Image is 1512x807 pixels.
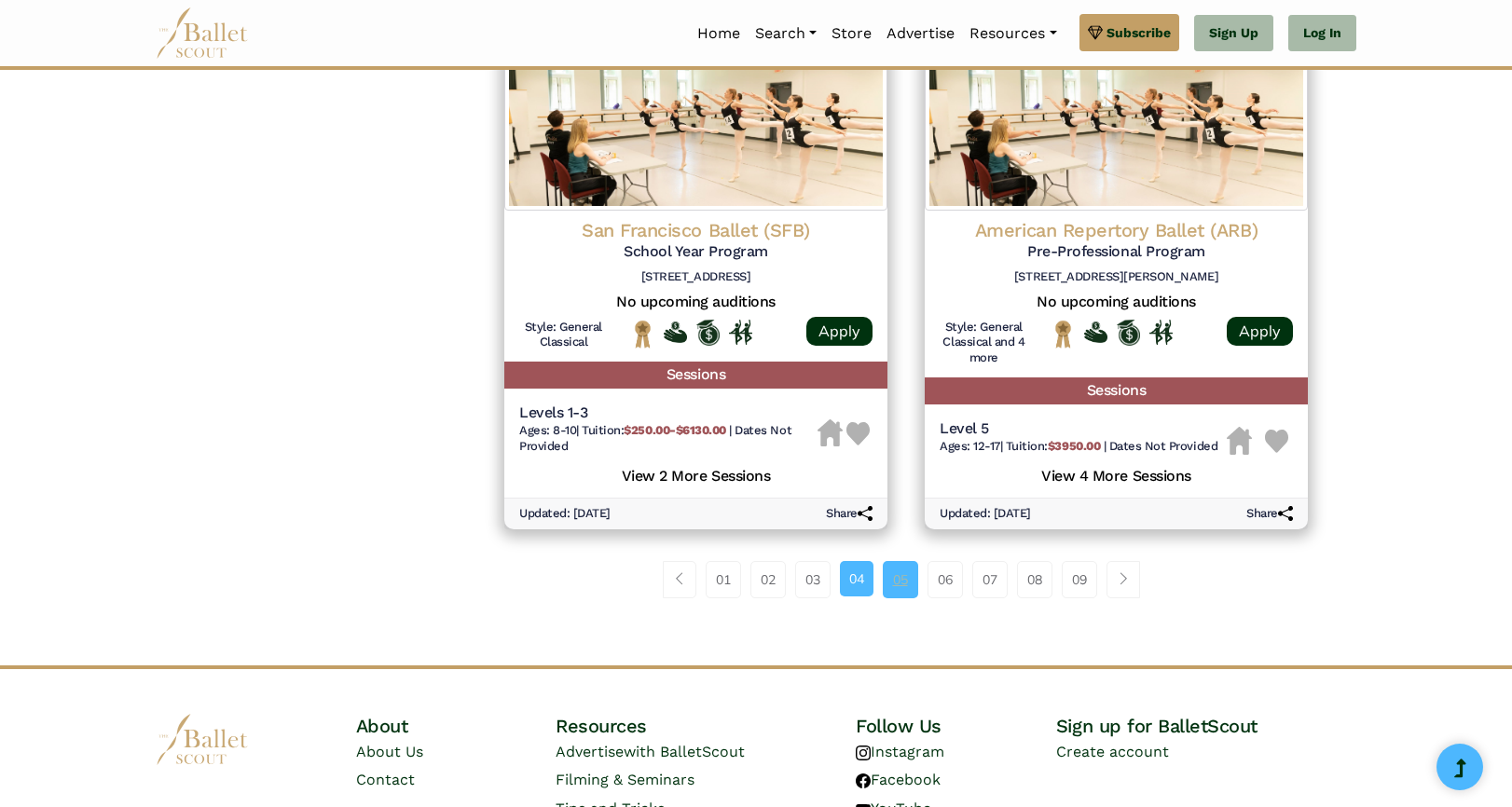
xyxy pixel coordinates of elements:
img: instagram logo [856,745,871,760]
img: Heart [1265,430,1288,453]
a: About Us [356,743,423,760]
a: 02 [750,561,786,598]
h5: Levels 1-3 [519,403,818,423]
img: National [631,320,654,349]
a: Apply [806,317,873,346]
img: Offers Scholarship [696,320,720,346]
h6: Updated: [DATE] [519,506,611,522]
img: Logo [504,24,887,211]
img: In Person [1149,320,1173,344]
h5: Pre-Professional Program [940,242,1293,262]
img: Heart [846,422,870,445]
h6: Style: General Classical [519,320,608,351]
h4: About [356,714,557,738]
h6: Share [826,506,873,522]
h6: | | [519,423,818,455]
a: 07 [972,561,1008,598]
h5: Sessions [925,377,1308,404]
h5: No upcoming auditions [940,293,1293,312]
a: Resources [962,14,1064,53]
a: Sign Up [1194,15,1273,52]
span: Dates Not Provided [1109,439,1217,453]
span: Subscribe [1107,22,1171,43]
nav: Page navigation example [663,561,1150,598]
a: Store [824,14,879,53]
h4: Sign up for BalletScout [1056,714,1356,738]
img: National [1052,320,1075,349]
h6: [STREET_ADDRESS] [519,269,873,285]
h6: [STREET_ADDRESS][PERSON_NAME] [940,269,1293,285]
b: $3950.00 [1048,439,1100,453]
a: 09 [1062,561,1097,598]
a: Facebook [856,771,941,788]
a: Advertise [879,14,962,53]
h5: View 4 More Sessions [940,462,1293,486]
span: Ages: 8-10 [519,423,576,437]
img: Logo [925,24,1308,211]
h6: Share [1246,506,1293,522]
span: with BalletScout [624,743,745,760]
a: Search [748,14,824,53]
img: facebook logo [856,773,871,788]
a: Filming & Seminars [556,771,694,788]
img: In Person [729,320,752,344]
span: Ages: 12-17 [940,439,1000,453]
a: Advertisewith BalletScout [556,743,745,760]
img: Offers Financial Aid [1084,321,1107,342]
h4: American Repertory Ballet (ARB) [940,218,1293,242]
h6: | | [940,439,1217,455]
h5: School Year Program [519,242,873,262]
a: Instagram [856,743,944,760]
h6: Updated: [DATE] [940,506,1031,522]
span: Tuition: [582,423,729,437]
a: 08 [1017,561,1052,598]
h4: Follow Us [856,714,1056,738]
h5: View 2 More Sessions [519,462,873,486]
a: 05 [883,561,918,598]
img: gem.svg [1088,22,1103,43]
a: 06 [928,561,963,598]
a: Subscribe [1079,14,1179,51]
a: 03 [795,561,831,598]
span: Tuition: [1006,439,1104,453]
h6: Style: General Classical and 4 more [940,320,1028,367]
a: Contact [356,771,415,788]
h5: No upcoming auditions [519,293,873,312]
img: Housing Unavailable [1227,427,1252,455]
h4: Resources [556,714,856,738]
a: Home [690,14,748,53]
a: Create account [1056,743,1169,760]
h4: San Francisco Ballet (SFB) [519,218,873,242]
img: Offers Scholarship [1117,320,1140,346]
img: Offers Financial Aid [664,321,687,342]
a: Log In [1288,15,1356,52]
img: Housing Unavailable [818,419,843,447]
h5: Level 5 [940,419,1217,439]
h5: Sessions [504,362,887,389]
b: $250.00-$6130.00 [624,423,725,437]
a: 04 [840,561,873,596]
a: 01 [706,561,741,598]
span: Dates Not Provided [519,423,791,453]
img: logo [156,714,249,765]
a: Apply [1227,317,1293,346]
